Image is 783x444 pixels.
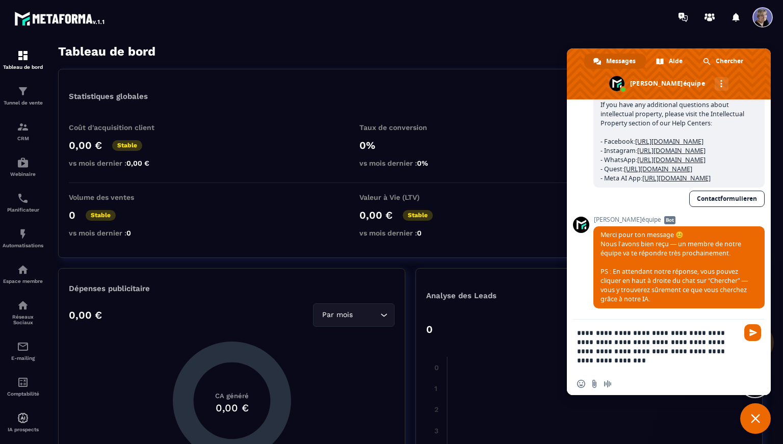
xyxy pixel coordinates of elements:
img: formation [17,121,29,133]
span: Insérer un emoji [577,380,585,388]
p: vs mois dernier : [69,159,171,167]
p: Webinaire [3,171,43,177]
a: Contactformulieren [689,191,765,207]
span: Chercher [716,54,743,69]
p: vs mois dernier : [359,229,461,237]
p: 0,00 € [69,309,102,321]
a: emailemailE-mailing [3,333,43,369]
a: [URL][DOMAIN_NAME] [642,174,711,182]
img: automations [17,412,29,424]
p: Taux de conversion [359,123,461,132]
img: scheduler [17,192,29,204]
input: Search for option [355,309,378,321]
img: logo [14,9,106,28]
span: Messages [606,54,636,69]
p: vs mois dernier : [69,229,171,237]
p: 0% [359,139,461,151]
h3: Tableau de bord [58,44,155,59]
p: Stable [86,210,116,221]
img: automations [17,264,29,276]
a: [URL][DOMAIN_NAME] [637,155,706,164]
tspan: 0 [434,363,439,372]
span: Message audio [604,380,612,388]
p: Tableau de bord [3,64,43,70]
p: Espace membre [3,278,43,284]
p: 0,00 € [359,209,393,221]
p: Analyse des Leads [426,291,589,300]
img: automations [17,228,29,240]
a: automationsautomationsEspace membre [3,256,43,292]
p: Tunnel de vente [3,100,43,106]
span: Merci pour ton message 😊 Nous l’avons bien reçu — un membre de notre équipe va te répondre très p... [601,230,748,303]
span: Par mois [320,309,355,321]
p: E-mailing [3,355,43,361]
span: Envoyer [744,324,761,341]
img: formation [17,85,29,97]
a: automationsautomationsAutomatisations [3,220,43,256]
p: Automatisations [3,243,43,248]
tspan: 1 [434,384,437,393]
p: vs mois dernier : [359,159,461,167]
p: Général [721,47,763,56]
tspan: 3 [434,427,438,435]
p: Coût d'acquisition client [69,123,171,132]
a: formationformationTunnel de vente [3,77,43,113]
p: Stable [112,140,142,151]
a: [URL][DOMAIN_NAME] [637,146,706,155]
p: Statistiques globales [69,92,148,101]
a: schedulerschedulerPlanificateur [3,185,43,220]
p: Comptabilité [3,391,43,397]
img: email [17,341,29,353]
img: accountant [17,376,29,388]
p: 0 [426,323,433,335]
span: 0% [417,159,428,167]
p: Planificateur [3,207,43,213]
p: Dépenses publicitaire [69,284,395,293]
img: automations [17,156,29,169]
a: Fermer le chat [740,403,771,434]
a: Aide [647,54,693,69]
textarea: Entrez votre message... [577,320,740,373]
p: Réseaux Sociaux [3,314,43,325]
div: Search for option [313,303,395,327]
a: formationformationCRM [3,113,43,149]
p: 0 [69,209,75,221]
a: [URL][DOMAIN_NAME] [635,137,703,146]
tspan: 2 [434,405,438,413]
span: 0 [126,229,131,237]
a: Chercher [694,54,753,69]
span: [PERSON_NAME]équipe [593,216,765,223]
a: automationsautomationsWebinaire [3,149,43,185]
p: CRM [3,136,43,141]
a: social-networksocial-networkRéseaux Sociaux [3,292,43,333]
a: accountantaccountantComptabilité [3,369,43,404]
p: 0,00 € [69,139,102,151]
span: Bot [664,216,675,224]
p: Stable [403,210,433,221]
a: formationformationTableau de bord [3,42,43,77]
span: 0 [417,229,422,237]
p: Afficher le tableau : [647,47,716,56]
p: Volume des ventes [69,193,171,201]
img: formation [17,49,29,62]
a: [URL][DOMAIN_NAME] [624,165,692,173]
span: 0,00 € [126,159,149,167]
a: Messages [584,54,646,69]
span: Aide [669,54,683,69]
p: IA prospects [3,427,43,432]
img: social-network [17,299,29,311]
span: Envoyer un fichier [590,380,598,388]
p: Valeur à Vie (LTV) [359,193,461,201]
